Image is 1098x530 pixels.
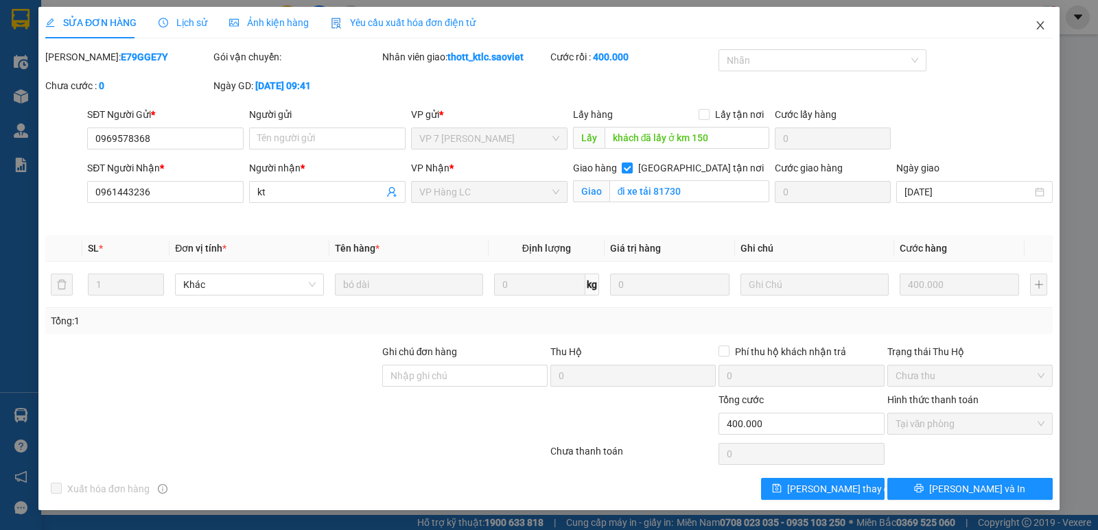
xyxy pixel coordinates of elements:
input: 0 [900,274,1019,296]
div: [PERSON_NAME]: [45,49,211,64]
input: Ngày giao [904,184,1032,200]
input: Cước giao hàng [775,181,891,203]
button: printer[PERSON_NAME] và In [887,478,1053,500]
span: VP Nhận [411,162,449,173]
label: Cước giao hàng [775,162,843,173]
div: Cước rồi : [550,49,716,64]
label: Ghi chú đơn hàng [382,346,458,357]
input: VD: Bàn, Ghế [335,274,483,296]
span: picture [229,18,239,27]
span: Ảnh kiện hàng [229,17,309,28]
span: close [1035,20,1046,31]
div: Chưa cước : [45,78,211,93]
div: Người gửi [249,107,406,122]
input: Giao tận nơi [609,180,770,202]
span: Đơn vị tính [175,243,226,254]
span: Giao [573,180,609,202]
span: Lấy [573,127,605,149]
b: thott_ktlc.saoviet [447,51,524,62]
span: [PERSON_NAME] thay đổi [787,481,897,496]
div: SĐT Người Nhận [87,160,244,176]
button: plus [1030,274,1047,296]
label: Hình thức thanh toán [887,394,979,405]
span: Chưa thu [896,365,1044,386]
span: Cước hàng [900,243,947,254]
label: Cước lấy hàng [775,109,837,120]
div: Tổng: 1 [51,313,425,328]
input: Ghi chú đơn hàng [382,365,548,387]
span: Xuất hóa đơn hàng [62,481,155,496]
div: Chưa thanh toán [549,444,717,468]
input: Cước lấy hàng [775,128,891,149]
div: Nhân viên giao: [382,49,548,64]
b: E79GGE7Y [121,51,168,62]
div: SĐT Người Gửi [87,107,244,122]
b: 0 [99,80,104,91]
span: Tổng cước [719,394,764,405]
input: 0 [610,274,729,296]
div: Trạng thái Thu Hộ [887,344,1053,359]
span: Lịch sử [159,17,207,28]
span: VP 7 Phạm Văn Đồng [419,128,559,149]
span: Thu Hộ [550,346,582,357]
th: Ghi chú [735,235,894,262]
div: Ngày GD: [213,78,379,93]
span: kg [585,274,599,296]
span: Lấy tận nơi [710,107,769,122]
span: Lấy hàng [573,109,613,120]
span: clock-circle [159,18,168,27]
span: printer [914,483,924,494]
span: Định lượng [522,243,571,254]
span: Yêu cầu xuất hóa đơn điện tử [331,17,476,28]
span: Tại văn phòng [896,413,1044,434]
img: icon [331,18,342,29]
span: Tên hàng [335,243,379,254]
button: Close [1021,7,1060,45]
div: VP gửi [411,107,568,122]
span: save [772,483,782,494]
span: Giá trị hàng [610,243,661,254]
span: Phí thu hộ khách nhận trả [729,344,852,359]
span: info-circle [158,484,167,494]
button: save[PERSON_NAME] thay đổi [761,478,885,500]
button: delete [51,274,73,296]
span: SL [88,243,99,254]
input: Dọc đường [605,127,770,149]
b: 400.000 [593,51,629,62]
span: Khác [183,274,315,295]
div: Người nhận [249,160,406,176]
span: edit [45,18,55,27]
span: Giao hàng [573,162,617,173]
b: [DATE] 09:41 [255,80,311,91]
label: Ngày giao [896,162,939,173]
div: Gói vận chuyển: [213,49,379,64]
span: [PERSON_NAME] và In [929,481,1025,496]
span: user-add [386,186,397,197]
input: Ghi Chú [740,274,889,296]
span: VP Hàng LC [419,182,559,202]
span: SỬA ĐƠN HÀNG [45,17,137,28]
span: [GEOGRAPHIC_DATA] tận nơi [633,160,769,176]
